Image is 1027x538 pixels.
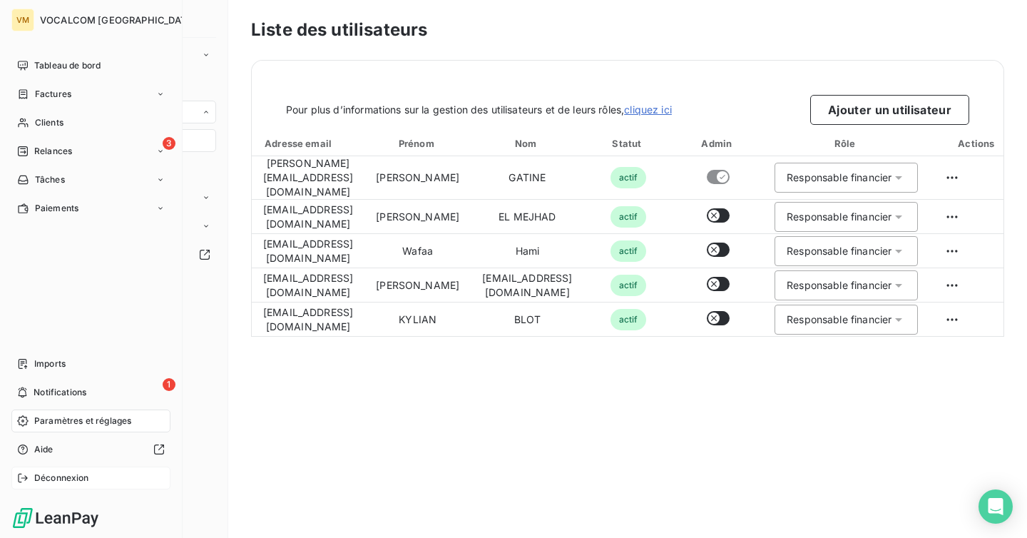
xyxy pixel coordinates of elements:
[610,167,647,188] span: actif
[34,472,89,484] span: Déconnexion
[766,136,926,151] div: Rôle
[35,173,65,186] span: Tâches
[471,200,583,234] td: EL MEJHAD
[364,268,471,303] td: [PERSON_NAME]
[364,234,471,268] td: Wafaa
[34,145,72,158] span: Relances
[610,206,647,228] span: actif
[471,131,583,156] th: Toggle SortBy
[787,210,891,224] div: Responsable financier
[252,156,364,200] td: [PERSON_NAME][EMAIL_ADDRESS][DOMAIN_NAME]
[471,268,583,303] td: [EMAIL_ADDRESS][DOMAIN_NAME]
[252,303,364,337] td: [EMAIL_ADDRESS][DOMAIN_NAME]
[11,438,170,461] a: Aide
[34,415,131,427] span: Paramètres et réglages
[364,156,471,200] td: [PERSON_NAME]
[787,313,891,327] div: Responsable financier
[586,136,670,151] div: Statut
[810,95,969,125] button: Ajouter un utilisateur
[610,240,647,262] span: actif
[252,131,364,156] th: Toggle SortBy
[364,131,471,156] th: Toggle SortBy
[979,489,1013,524] div: Open Intercom Messenger
[471,303,583,337] td: BLOT
[40,14,196,26] span: VOCALCOM [GEOGRAPHIC_DATA]
[255,136,362,151] div: Adresse email
[474,136,581,151] div: Nom
[11,9,34,31] div: VM
[675,136,760,151] div: Admin
[35,202,78,215] span: Paiements
[34,59,101,72] span: Tableau de bord
[787,278,891,293] div: Responsable financier
[35,116,63,129] span: Clients
[34,386,86,399] span: Notifications
[163,378,175,391] span: 1
[787,244,891,258] div: Responsable financier
[34,357,66,370] span: Imports
[932,136,1023,151] div: Actions
[610,275,647,296] span: actif
[367,136,468,151] div: Prénom
[364,200,471,234] td: [PERSON_NAME]
[364,303,471,337] td: KYLIAN
[163,137,175,150] span: 3
[471,234,583,268] td: Hami
[252,268,364,303] td: [EMAIL_ADDRESS][DOMAIN_NAME]
[787,171,891,185] div: Responsable financier
[624,103,672,116] a: cliquez ici
[583,131,673,156] th: Toggle SortBy
[610,309,647,330] span: actif
[11,507,100,529] img: Logo LeanPay
[471,156,583,200] td: GATINE
[251,17,1004,43] h3: Liste des utilisateurs
[35,88,71,101] span: Factures
[252,234,364,268] td: [EMAIL_ADDRESS][DOMAIN_NAME]
[252,200,364,234] td: [EMAIL_ADDRESS][DOMAIN_NAME]
[34,443,53,456] span: Aide
[286,103,672,117] span: Pour plus d’informations sur la gestion des utilisateurs et de leurs rôles,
